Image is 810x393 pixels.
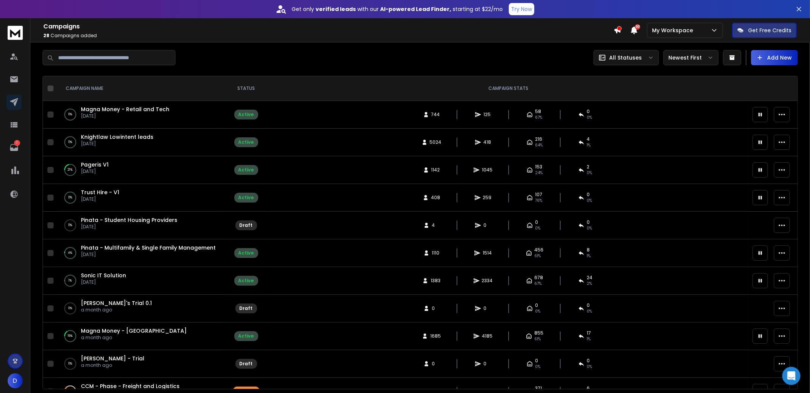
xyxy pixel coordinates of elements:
[535,281,542,287] span: 67 %
[238,167,254,173] div: Active
[483,361,491,367] span: 0
[587,136,590,142] span: 4
[292,5,503,13] p: Get only with our starting at $22/mo
[483,250,492,256] span: 1514
[8,373,23,388] button: D
[482,333,493,339] span: 4185
[782,367,801,385] div: Open Intercom Messenger
[587,275,592,281] span: 24
[68,111,72,118] p: 0 %
[81,216,177,224] a: Pinata - Student Housing Providers
[43,33,614,39] p: Campaigns added
[14,140,20,146] p: 1
[68,222,72,229] p: 0 %
[609,54,642,61] p: All Statuses
[732,23,797,38] button: Get Free Credits
[316,5,356,13] strong: verified leads
[535,358,538,364] span: 0
[534,253,541,259] span: 61 %
[663,50,718,65] button: Newest First
[535,275,543,281] span: 678
[535,225,540,231] span: 0%
[635,24,640,30] span: 50
[483,222,491,228] span: 0
[587,281,592,287] span: 2 %
[534,247,543,253] span: 456
[240,222,253,228] div: Draft
[81,133,153,141] a: Knightlaw Lowintent leads
[68,194,72,201] p: 0 %
[511,5,532,13] p: Try Now
[483,305,491,311] span: 0
[57,267,223,295] td: 1%Sonic IT Solution[DATE]
[81,224,177,230] p: [DATE]
[81,335,187,341] p: a month ago
[587,385,590,391] span: 6
[81,327,187,335] a: Magna Money - [GEOGRAPHIC_DATA]
[81,382,180,390] a: CCM - Phase - Freight and Logistics
[430,333,441,339] span: 1685
[81,113,169,119] p: [DATE]
[535,108,541,115] span: 58
[6,140,22,155] a: 1
[432,222,439,228] span: 4
[748,27,791,34] p: Get Free Credits
[751,50,798,65] button: Add New
[57,101,223,129] td: 0%Magna Money - Retail and Tech[DATE]
[587,358,590,364] span: 0
[81,272,126,279] a: Sonic IT Solution
[81,307,152,313] p: a month ago
[238,139,254,145] div: Active
[432,250,439,256] span: 1110
[81,299,152,307] a: [PERSON_NAME]'s Trial 0.1
[68,138,72,146] p: 0 %
[68,166,73,174] p: 21 %
[587,198,592,204] span: 0 %
[482,278,493,284] span: 2334
[81,105,169,113] a: Magna Money - Retail and Tech
[57,129,223,156] td: 0%Knightlaw Lowintent leads[DATE]
[534,336,541,342] span: 61 %
[483,139,491,145] span: 418
[81,196,119,202] p: [DATE]
[587,247,590,253] span: 8
[587,225,592,231] span: 0%
[81,355,144,362] a: [PERSON_NAME] - Trial
[587,308,592,314] span: 0%
[81,244,216,252] a: Pinata - Multifamily & Single Family Management
[587,115,592,121] span: 0 %
[81,252,216,258] p: [DATE]
[269,76,748,101] th: CAMPAIGN STATS
[432,361,439,367] span: 0
[587,142,591,148] span: 1 %
[57,76,223,101] th: CAMPAIGN NAME
[57,156,223,184] td: 21%Pageris V1[DATE]
[535,164,542,170] span: 153
[587,108,590,115] span: 0
[587,170,592,176] span: 0 %
[534,330,543,336] span: 855
[238,112,254,118] div: Active
[57,322,223,350] td: 16%Magna Money - [GEOGRAPHIC_DATA]a month ago
[509,3,534,15] button: Try Now
[432,305,439,311] span: 0
[535,385,542,391] span: 371
[535,170,543,176] span: 24 %
[483,195,492,201] span: 259
[587,364,592,370] span: 0%
[81,161,109,168] span: Pageris V1
[238,250,254,256] div: Active
[535,308,540,314] span: 0%
[68,360,72,368] p: 0 %
[431,112,440,118] span: 744
[431,278,441,284] span: 1383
